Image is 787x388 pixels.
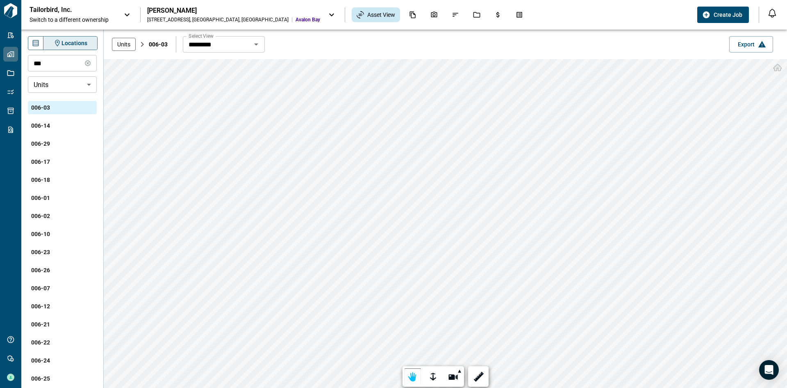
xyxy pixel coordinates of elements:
[404,8,421,22] div: Documents
[43,37,97,50] button: Locations
[149,40,168,49] p: 006-03
[31,302,50,310] span: 006-12
[28,191,97,204] button: 006-01
[28,101,97,114] button: 006-03
[31,140,50,148] span: 006-29
[447,8,464,22] div: Issues & Info
[489,8,507,22] div: Budgets
[511,8,528,22] div: Takeoff Center
[296,16,320,23] span: Avalon Bay
[28,318,97,331] button: 006-21
[425,8,443,22] div: Photos
[250,39,262,50] button: Open
[31,103,50,112] span: 006-03
[367,11,395,19] span: Asset View
[28,137,97,150] button: 006-29
[28,227,97,241] button: 006-10
[31,212,50,220] span: 006-02
[31,194,50,202] span: 006-01
[31,176,50,184] span: 006-18
[28,264,97,277] button: 006-26
[697,7,749,23] button: Create Job
[30,6,103,14] p: Tailorbird, Inc.
[189,32,214,39] label: Select View
[147,7,320,15] div: [PERSON_NAME]
[28,246,97,259] button: 006-23
[31,230,50,238] span: 006-10
[729,36,773,53] button: Export
[28,282,97,295] button: 006-07
[759,360,779,380] div: Open Intercom Messenger
[28,209,97,223] button: 006-02
[147,16,289,23] div: [STREET_ADDRESS] , [GEOGRAPHIC_DATA] , [GEOGRAPHIC_DATA]
[766,7,779,20] button: Open notification feed
[28,354,97,367] button: 006-24
[31,356,50,365] span: 006-24
[28,336,97,349] button: 006-22
[31,320,50,328] span: 006-21
[31,266,50,274] span: 006-26
[31,248,50,256] span: 006-23
[28,119,97,132] button: 006-14
[468,8,485,22] div: Jobs
[31,284,50,292] span: 006-07
[28,300,97,313] button: 006-12
[28,155,97,168] button: 006-17
[714,11,742,19] span: Create Job
[738,40,755,48] span: Export
[28,73,97,96] div: Without label
[61,39,87,47] span: Locations
[31,338,50,347] span: 006-22
[31,158,50,166] span: 006-17
[112,41,135,48] span: Units
[112,38,136,51] div: Units
[30,16,116,24] span: Switch to a different ownership
[352,7,400,22] div: Asset View
[28,372,97,385] button: 006-25
[31,122,50,130] span: 006-14
[31,374,50,383] span: 006-25
[28,173,97,186] button: 006-18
